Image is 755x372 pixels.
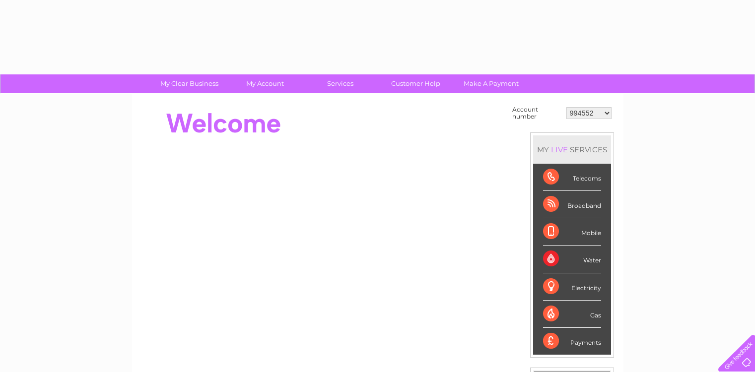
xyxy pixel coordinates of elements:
[543,328,601,355] div: Payments
[450,74,532,93] a: Make A Payment
[543,301,601,328] div: Gas
[510,104,564,123] td: Account number
[543,191,601,218] div: Broadband
[543,273,601,301] div: Electricity
[549,145,570,154] div: LIVE
[543,164,601,191] div: Telecoms
[375,74,457,93] a: Customer Help
[543,218,601,246] div: Mobile
[299,74,381,93] a: Services
[224,74,306,93] a: My Account
[533,135,611,164] div: MY SERVICES
[148,74,230,93] a: My Clear Business
[543,246,601,273] div: Water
